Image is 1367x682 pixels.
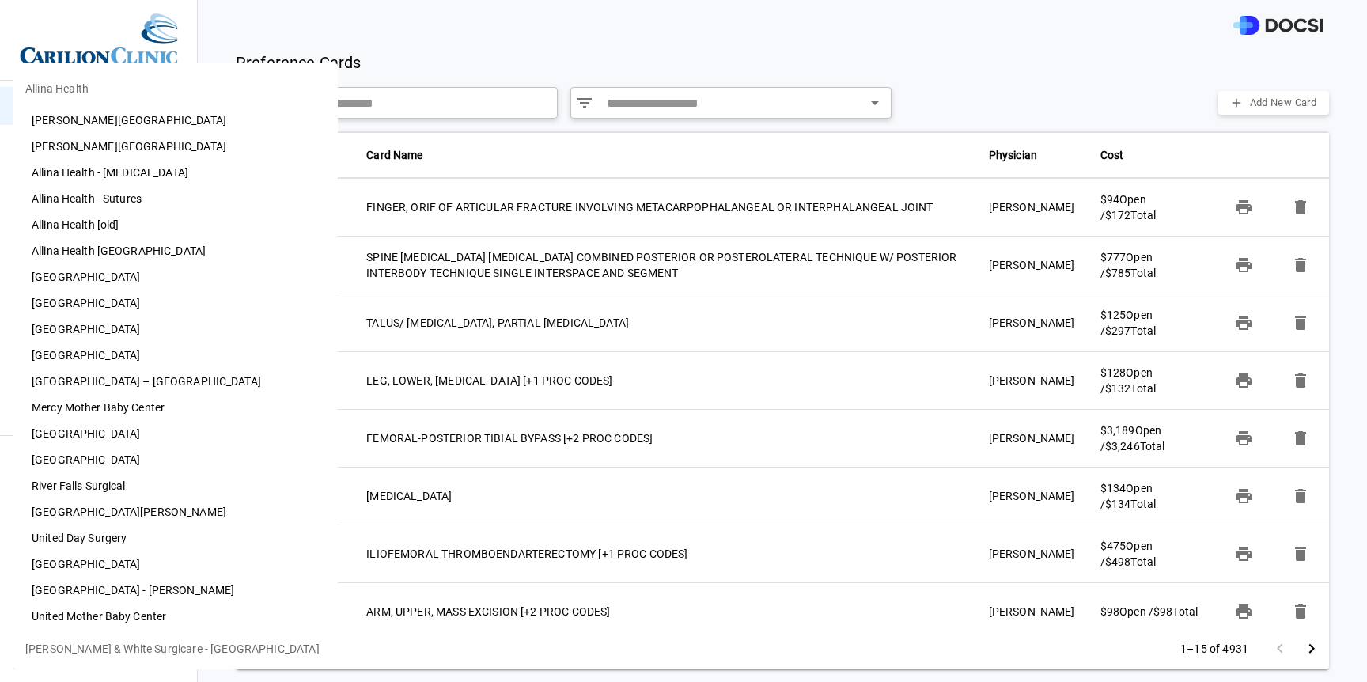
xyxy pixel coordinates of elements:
[13,395,338,421] li: Mercy Mother Baby Center
[13,316,338,343] li: [GEOGRAPHIC_DATA]
[13,212,338,238] li: Allina Health [old]
[13,525,338,551] li: United Day Surgery
[13,630,338,668] li: [PERSON_NAME] & White Surgicare - [GEOGRAPHIC_DATA]
[13,160,338,186] li: Allina Health - [MEDICAL_DATA]
[13,343,338,369] li: [GEOGRAPHIC_DATA]
[13,290,338,316] li: [GEOGRAPHIC_DATA]
[13,447,338,473] li: [GEOGRAPHIC_DATA]
[13,369,338,395] li: [GEOGRAPHIC_DATA] – [GEOGRAPHIC_DATA]
[13,134,338,160] li: [PERSON_NAME][GEOGRAPHIC_DATA]
[13,264,338,290] li: [GEOGRAPHIC_DATA]
[13,473,338,499] li: River Falls Surgical
[13,604,338,630] li: United Mother Baby Center
[13,70,338,108] li: Allina Health
[13,499,338,525] li: [GEOGRAPHIC_DATA][PERSON_NAME]
[13,578,338,604] li: [GEOGRAPHIC_DATA] - [PERSON_NAME]
[13,551,338,578] li: [GEOGRAPHIC_DATA]
[13,186,338,212] li: Allina Health - Sutures
[13,421,338,447] li: [GEOGRAPHIC_DATA]
[13,238,338,264] li: Allina Health [GEOGRAPHIC_DATA]
[13,108,338,134] li: [PERSON_NAME][GEOGRAPHIC_DATA]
